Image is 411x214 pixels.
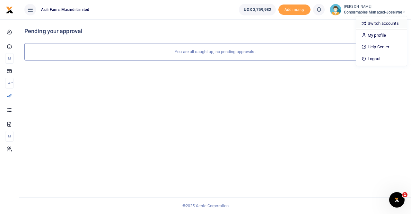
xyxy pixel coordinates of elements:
[356,31,407,40] a: My profile
[278,7,310,12] a: Add money
[6,6,13,14] img: logo-small
[344,9,406,15] span: Consumables managed-Joselyne
[356,19,407,28] a: Switch accounts
[24,43,406,60] div: You are all caught up, no pending approvals.
[344,4,406,10] small: [PERSON_NAME]
[236,4,278,15] li: Wallet ballance
[39,7,92,13] span: Asili Farms Masindi Limited
[330,4,406,15] a: profile-user [PERSON_NAME] Consumables managed-Joselyne
[278,5,310,15] li: Toup your wallet
[24,28,406,35] h4: Pending your approval
[278,5,310,15] span: Add money
[5,131,14,142] li: M
[5,53,14,64] li: M
[5,78,14,88] li: Ac
[6,7,13,12] a: logo-small logo-large logo-large
[402,192,407,197] span: 1
[330,4,341,15] img: profile-user
[244,6,271,13] span: UGX 3,759,982
[356,54,407,63] a: Logout
[389,192,405,208] iframe: Intercom live chat
[239,4,276,15] a: UGX 3,759,982
[356,42,407,51] a: Help Center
